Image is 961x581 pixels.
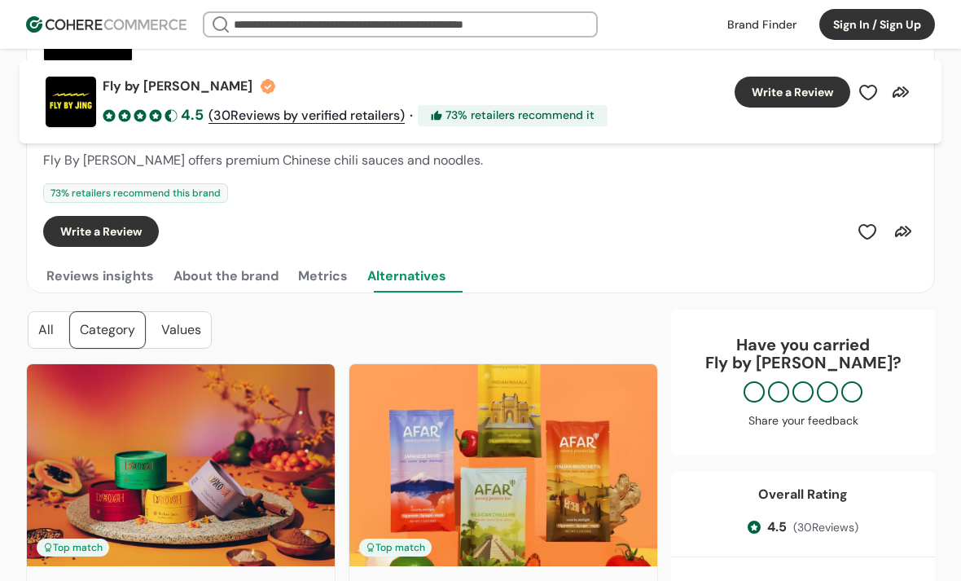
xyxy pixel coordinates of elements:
[819,9,935,40] button: Sign In / Sign Up
[43,260,157,293] button: Reviews insights
[26,16,186,33] img: Cohere Logo
[29,312,64,348] div: All
[687,354,919,372] p: Fly by [PERSON_NAME] ?
[364,260,450,293] button: Alternatives
[758,485,848,504] div: Overall Rating
[295,260,351,293] button: Metrics
[151,312,211,348] div: Values
[43,152,483,169] span: Fly By [PERSON_NAME] offers premium Chinese chili sauces and noodles.
[767,517,787,537] span: 4.5
[170,260,282,293] button: About the brand
[687,412,919,429] div: Share your feedback
[793,519,858,536] span: ( 30 Reviews)
[70,312,145,348] div: Category
[43,216,159,247] button: Write a Review
[43,183,228,203] div: 73 % retailers recommend this brand
[687,336,919,372] div: Have you carried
